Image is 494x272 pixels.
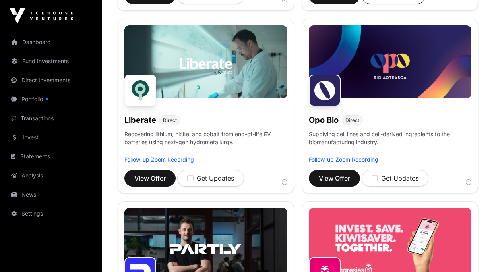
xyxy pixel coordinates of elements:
[177,170,244,187] button: Get Updates
[6,205,95,222] a: Settings
[319,174,350,183] span: View Offer
[309,25,472,98] img: Opo-Bio-Banner.jpg
[124,130,287,156] p: Recovering lithium, nickel and cobalt from end-of-life EV batteries using next-gen hydrometallurgy.
[6,110,95,127] a: Transactions
[6,91,95,108] a: Portfolio
[134,174,166,183] span: View Offer
[345,117,359,123] span: Direct
[124,75,156,106] img: Liberate
[454,234,494,272] iframe: Chat Widget
[124,170,176,187] button: View Offer
[6,148,95,165] a: Statements
[163,117,177,123] span: Direct
[124,156,194,163] a: Follow-up Zoom Recording
[309,114,339,125] h1: Opo Bio
[187,174,234,183] div: Get Updates
[309,130,472,146] p: Supplying cell lines and cell-derived ingredients to the biomanufacturing industry.
[10,8,73,24] img: Icehouse Ventures Logo
[124,25,287,98] img: Liberate-Banner.jpg
[6,129,95,146] a: Invest
[309,156,378,163] a: Follow-up Zoom Recording
[372,174,418,183] div: Get Updates
[309,170,360,187] button: View Offer
[6,186,95,203] a: News
[6,167,95,184] a: Analysis
[362,170,428,187] button: Get Updates
[124,114,156,125] h1: Liberate
[6,52,95,70] a: Fund Investments
[6,71,95,89] a: Direct Investments
[309,75,341,106] img: Opo Bio
[6,33,95,51] a: Dashboard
